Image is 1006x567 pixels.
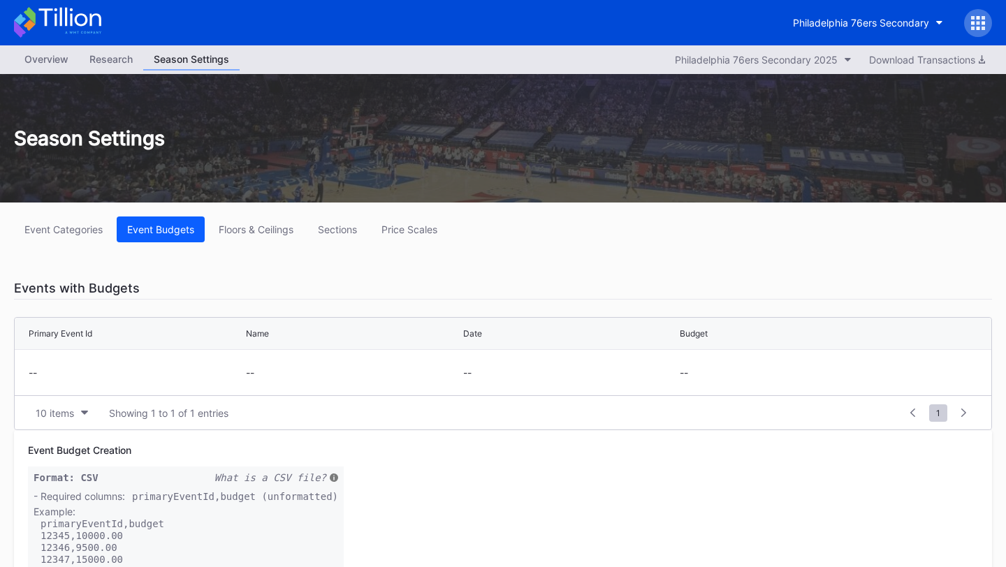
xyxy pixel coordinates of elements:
[14,49,79,69] div: Overview
[109,407,228,419] div: Showing 1 to 1 of 1 entries
[29,328,92,339] div: Primary Event Id
[929,404,947,422] span: 1
[41,554,123,565] code: 12347,15000.00
[14,277,992,300] div: Events with Budgets
[41,530,123,541] code: 12345,10000.00
[208,216,304,242] button: Floors & Ceilings
[41,518,164,529] code: primaryEventId,budget
[246,367,460,378] div: --
[14,216,113,242] button: Event Categories
[79,49,143,71] a: Research
[127,223,194,235] div: Event Budgets
[36,407,74,419] div: 10 items
[132,491,338,502] code: primaryEventId,budget (unformatted)
[371,216,448,242] button: Price Scales
[246,328,269,339] div: Name
[680,367,894,378] div: --
[34,490,338,502] div: - Required columns:
[214,472,338,490] code: What is a CSV file?
[793,17,929,29] div: Philadelphia 76ers Secondary
[143,49,240,71] a: Season Settings
[869,54,985,66] div: Download Transactions
[41,542,117,553] code: 12346,9500.00
[34,472,99,483] code: Format: CSV
[680,328,708,339] div: Budget
[29,367,242,378] div: --
[219,223,293,235] div: Floors & Ceilings
[14,49,79,71] a: Overview
[307,216,367,242] button: Sections
[463,367,677,378] div: --
[24,223,103,235] div: Event Categories
[668,50,859,69] button: Philadelphia 76ers Secondary 2025
[318,223,357,235] div: Sections
[782,10,954,36] button: Philadelphia 76ers Secondary
[79,49,143,69] div: Research
[381,223,437,235] div: Price Scales
[463,328,482,339] div: Date
[28,444,978,456] div: Event Budget Creation
[675,54,838,66] div: Philadelphia 76ers Secondary 2025
[117,216,205,242] button: Event Budgets
[34,506,338,517] div: Example:
[29,404,95,422] button: 10 items
[862,50,992,69] button: Download Transactions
